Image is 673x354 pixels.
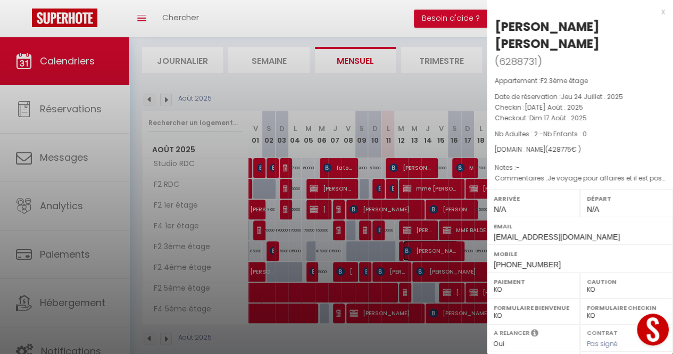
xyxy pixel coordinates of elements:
[499,55,537,68] span: 6288731
[543,129,587,138] span: Nb Enfants : 0
[545,145,581,154] span: ( € )
[561,92,623,101] span: Jeu 24 Juillet . 2025
[495,129,587,138] span: Nb Adultes : 2 -
[587,339,618,348] span: Pas signé
[525,103,583,112] span: [DATE] Août . 2025
[494,233,620,241] span: [EMAIL_ADDRESS][DOMAIN_NAME]
[548,145,571,154] span: 428775
[494,328,529,337] label: A relancer
[529,113,587,122] span: Dim 17 Août . 2025
[494,302,573,313] label: Formulaire Bienvenue
[495,102,665,113] p: Checkin :
[587,328,618,335] label: Contrat
[495,92,665,102] p: Date de réservation :
[495,113,665,124] p: Checkout :
[587,205,599,213] span: N/A
[487,5,665,18] div: x
[494,276,573,287] label: Paiement
[541,76,588,85] span: F2 3ème étage
[587,302,666,313] label: Formulaire Checkin
[628,309,673,354] iframe: LiveChat chat widget
[587,276,666,287] label: Caution
[494,205,506,213] span: N/A
[587,193,666,204] label: Départ
[494,260,561,269] span: [PHONE_NUMBER]
[495,162,665,173] p: Notes :
[495,18,665,52] div: [PERSON_NAME] [PERSON_NAME]
[495,145,665,155] div: [DOMAIN_NAME]
[494,221,666,232] label: Email
[531,328,538,340] i: Sélectionner OUI si vous souhaiter envoyer les séquences de messages post-checkout
[495,54,542,69] span: ( )
[495,76,665,86] p: Appartement :
[516,163,520,172] span: -
[494,249,666,259] label: Mobile
[495,173,665,184] p: Commentaires :
[494,193,573,204] label: Arrivée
